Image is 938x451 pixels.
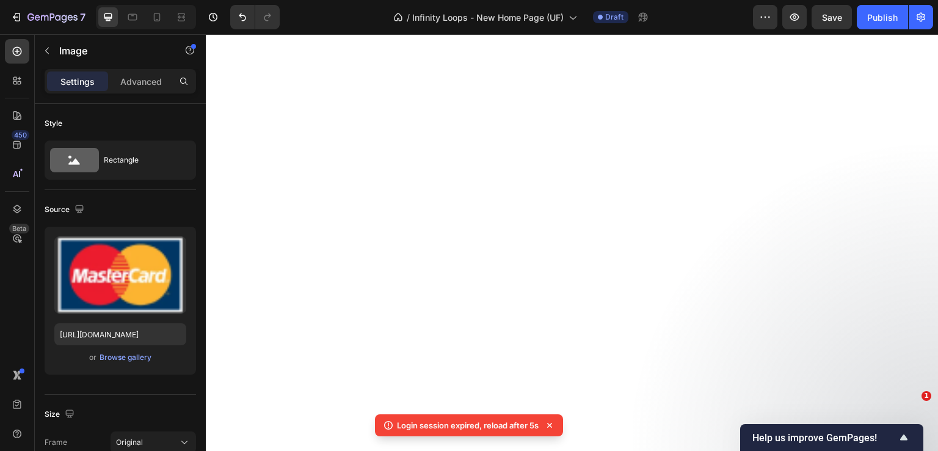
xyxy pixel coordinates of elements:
p: Settings [60,75,95,88]
span: Original [116,437,143,448]
button: 7 [5,5,91,29]
div: Style [45,118,62,129]
button: Publish [857,5,908,29]
p: Advanced [120,75,162,88]
button: Save [812,5,852,29]
img: preview-image [54,237,186,313]
button: Show survey - Help us improve GemPages! [752,430,911,445]
span: or [89,350,96,365]
div: Undo/Redo [230,5,280,29]
div: Rectangle [104,146,178,174]
div: Source [45,202,87,218]
input: https://example.com/image.jpg [54,323,186,345]
span: Infinity Loops - New Home Page (UF) [412,11,564,24]
iframe: Intercom live chat [896,409,926,439]
span: 1 [922,391,931,401]
div: Publish [867,11,898,24]
label: Frame [45,437,67,448]
p: Image [59,43,163,58]
p: 7 [80,10,85,24]
div: Size [45,406,77,423]
div: Beta [9,224,29,233]
p: Login session expired, reload after 5s [397,419,539,431]
span: Draft [605,12,624,23]
button: Browse gallery [99,351,152,364]
div: 450 [12,130,29,140]
div: Browse gallery [100,352,151,363]
span: Help us improve GemPages! [752,432,896,444]
span: Save [822,12,842,23]
span: / [407,11,410,24]
iframe: Design area [206,34,938,451]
